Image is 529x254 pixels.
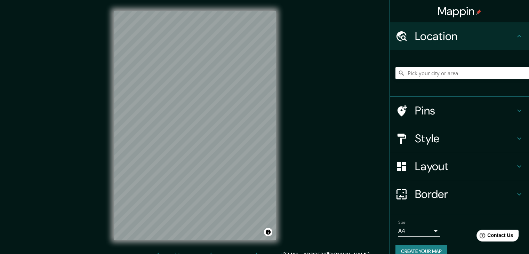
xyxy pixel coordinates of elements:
h4: Location [415,29,515,43]
div: Border [390,180,529,208]
label: Size [398,220,406,225]
h4: Mappin [438,4,482,18]
button: Toggle attribution [264,228,272,236]
div: Location [390,22,529,50]
canvas: Map [114,11,276,240]
div: Pins [390,97,529,125]
input: Pick your city or area [395,67,529,79]
iframe: Help widget launcher [467,227,521,246]
h4: Layout [415,159,515,173]
div: Style [390,125,529,152]
div: Layout [390,152,529,180]
h4: Pins [415,104,515,118]
div: A4 [398,225,440,237]
img: pin-icon.png [476,9,481,15]
h4: Border [415,187,515,201]
h4: Style [415,132,515,145]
